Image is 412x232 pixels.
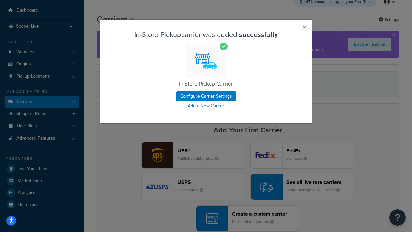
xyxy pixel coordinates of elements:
[116,101,296,111] a: Add a New Carrier
[176,91,236,101] button: Configure Carrier Settings
[191,46,221,76] img: In-Store Pickup
[120,81,292,87] h5: In Store Pickup Carrier
[239,29,278,40] strong: successfully
[116,31,296,39] h3: In-Store Pickup carrier was added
